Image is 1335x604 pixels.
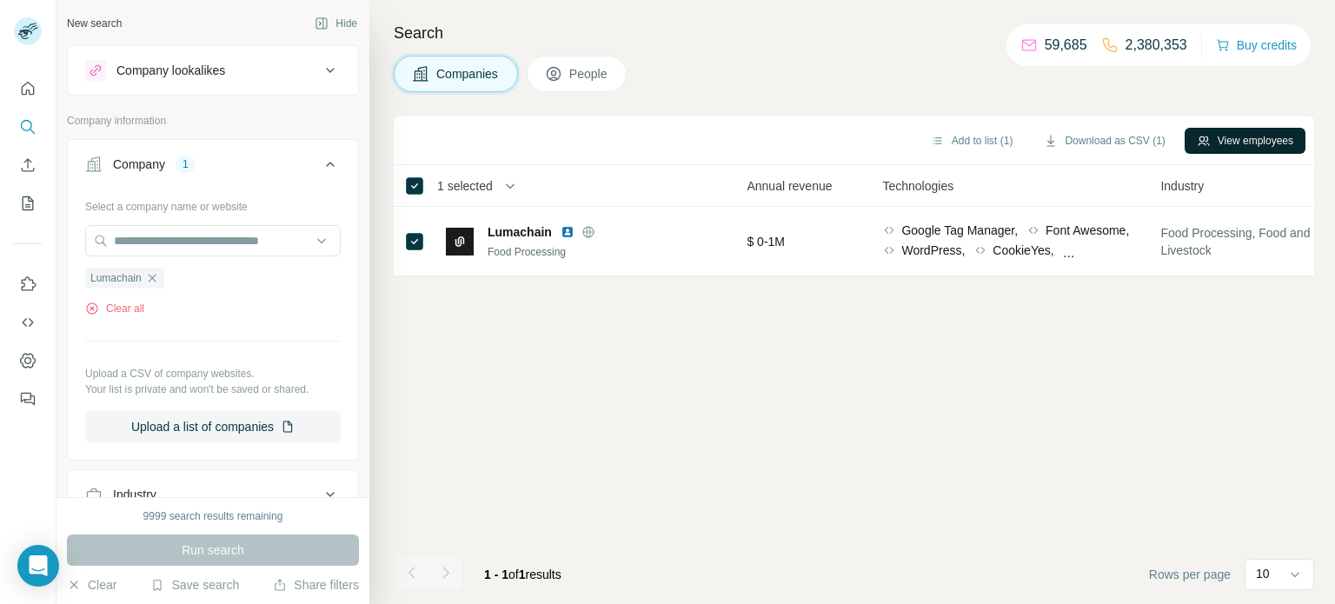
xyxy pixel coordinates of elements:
[901,222,1018,239] span: Google Tag Manager,
[1032,128,1177,154] button: Download as CSV (1)
[273,576,359,594] button: Share filters
[17,545,59,587] div: Open Intercom Messenger
[1149,566,1231,583] span: Rows per page
[1256,565,1270,582] p: 10
[561,225,575,239] img: LinkedIn logo
[1216,33,1297,57] button: Buy credits
[68,474,358,515] button: Industry
[446,228,474,256] img: Logo of Lumachain
[85,366,341,382] p: Upload a CSV of company websites.
[14,188,42,219] button: My lists
[14,269,42,300] button: Use Surfe on LinkedIn
[569,65,609,83] span: People
[747,177,832,195] span: Annual revenue
[14,383,42,415] button: Feedback
[67,16,122,31] div: New search
[14,345,42,376] button: Dashboard
[85,192,341,215] div: Select a company name or website
[882,177,953,195] span: Technologies
[113,156,165,173] div: Company
[116,62,225,79] div: Company lookalikes
[747,235,785,249] span: $ 0-1M
[68,143,358,192] button: Company1
[394,21,1314,45] h4: Search
[14,111,42,143] button: Search
[508,567,519,581] span: of
[302,10,369,37] button: Hide
[143,508,283,524] div: 9999 search results remaining
[993,242,1053,259] span: CookieYes,
[488,244,675,260] div: Food Processing
[14,73,42,104] button: Quick start
[150,576,239,594] button: Save search
[437,177,493,195] span: 1 selected
[176,156,196,172] div: 1
[85,382,341,397] p: Your list is private and won't be saved or shared.
[436,65,500,83] span: Companies
[1046,222,1129,239] span: Font Awesome,
[14,307,42,338] button: Use Surfe API
[1045,35,1087,56] p: 59,685
[901,242,965,259] span: WordPress,
[85,301,144,316] button: Clear all
[519,567,526,581] span: 1
[488,223,552,241] span: Lumachain
[1185,128,1305,154] button: View employees
[67,576,116,594] button: Clear
[14,149,42,181] button: Enrich CSV
[90,270,142,286] span: Lumachain
[919,128,1026,154] button: Add to list (1)
[484,567,508,581] span: 1 - 1
[67,113,359,129] p: Company information
[68,50,358,91] button: Company lookalikes
[1160,177,1204,195] span: Industry
[85,411,341,442] button: Upload a list of companies
[484,567,561,581] span: results
[113,486,156,503] div: Industry
[1126,35,1187,56] p: 2,380,353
